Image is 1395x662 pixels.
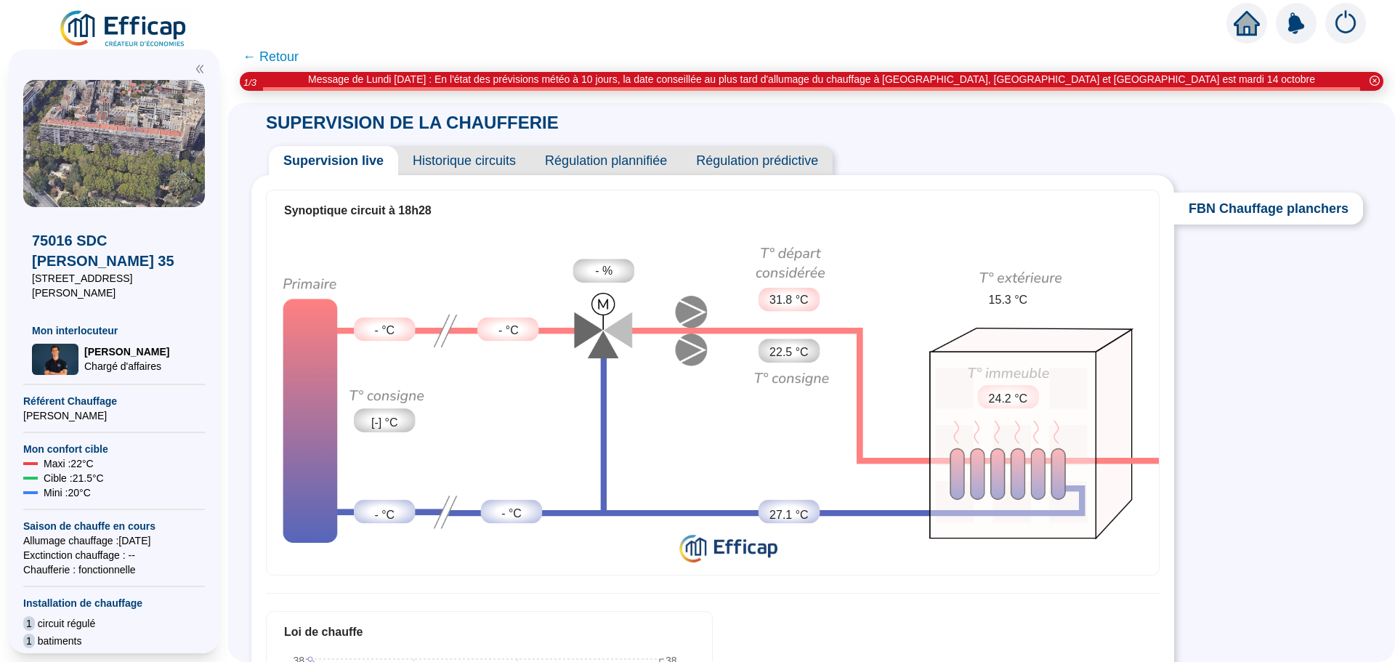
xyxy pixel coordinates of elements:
[23,408,205,423] span: [PERSON_NAME]
[284,623,695,641] div: Loi de chauffe
[374,322,395,339] span: - °C
[398,146,530,175] span: Historique circuits
[84,344,169,359] span: [PERSON_NAME]
[23,442,205,456] span: Mon confort cible
[84,359,169,374] span: Chargé d'affaires
[269,146,398,175] span: Supervision live
[1234,10,1260,36] span: home
[989,291,1028,309] span: 15.3 °C
[769,506,809,524] span: 27.1 °C
[32,323,196,338] span: Mon interlocuteur
[284,202,1141,219] div: Synoptique circuit à 18h28
[769,344,809,361] span: 22.5 °C
[251,113,573,132] span: SUPERVISION DE LA CHAUFFERIE
[23,548,205,562] span: Exctinction chauffage : --
[23,616,35,631] span: 1
[32,230,196,271] span: 75016 SDC [PERSON_NAME] 35
[243,77,256,88] i: 1 / 3
[38,616,95,631] span: circuit régulé
[595,262,612,280] span: - %
[195,64,205,74] span: double-left
[23,596,205,610] span: Installation de chauffage
[1174,193,1363,225] span: FBN Chauffage planchers
[243,47,299,67] span: ← Retour
[32,271,196,300] span: [STREET_ADDRESS][PERSON_NAME]
[32,344,78,375] img: Chargé d'affaires
[1325,3,1366,44] img: alerts
[23,562,205,577] span: Chaufferie : fonctionnelle
[1370,76,1380,86] span: close-circle
[501,505,522,522] span: - °C
[769,291,809,309] span: 31.8 °C
[58,9,190,49] img: efficap energie logo
[1276,3,1317,44] img: alerts
[44,456,94,471] span: Maxi : 22 °C
[308,72,1315,87] div: Message de Lundi [DATE] : En l'état des prévisions météo à 10 jours, la date conseillée au plus t...
[267,230,1159,570] img: circuit-supervision.724c8d6b72cc0638e748.png
[267,230,1159,570] div: Synoptique
[23,519,205,533] span: Saison de chauffe en cours
[38,634,82,648] span: batiments
[44,485,91,500] span: Mini : 20 °C
[44,471,104,485] span: Cible : 21.5 °C
[371,414,398,432] span: [-] °C
[374,506,395,524] span: - °C
[23,634,35,648] span: 1
[498,322,519,339] span: - °C
[23,533,205,548] span: Allumage chauffage : [DATE]
[530,146,682,175] span: Régulation plannifiée
[23,394,205,408] span: Référent Chauffage
[682,146,833,175] span: Régulation prédictive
